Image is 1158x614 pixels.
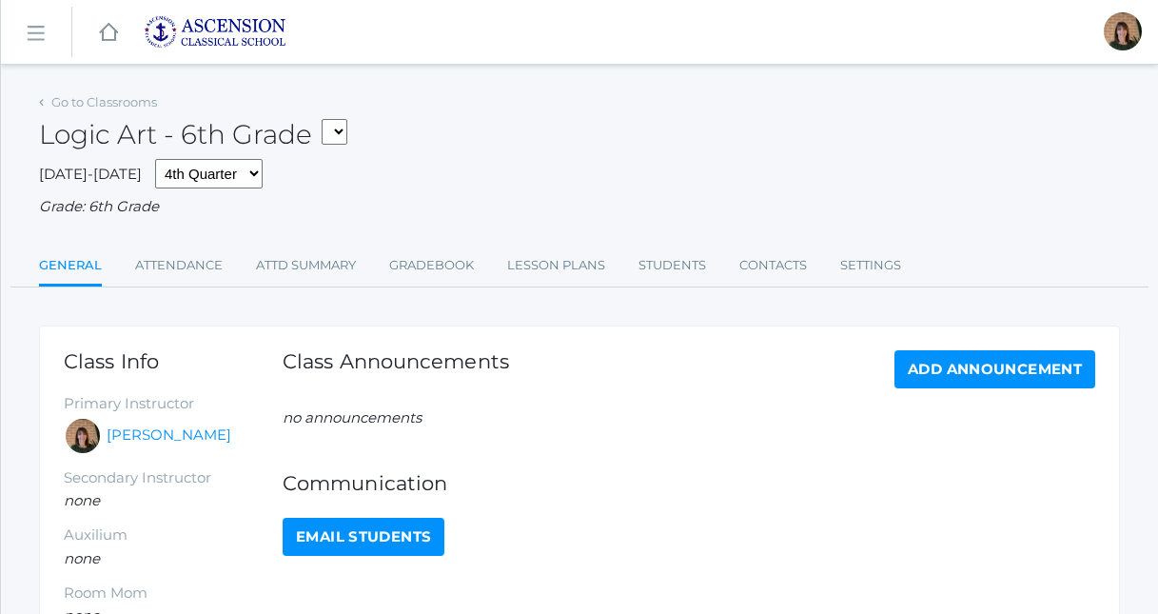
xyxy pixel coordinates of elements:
[1104,12,1142,50] div: Jennifer Anderson
[283,408,422,426] em: no announcements
[64,585,283,602] h5: Room Mom
[39,196,1120,218] div: Grade: 6th Grade
[283,472,1095,494] h1: Communication
[840,247,901,285] a: Settings
[39,247,102,287] a: General
[64,417,102,455] div: Jennifer Anderson
[64,491,100,509] em: none
[389,247,474,285] a: Gradebook
[135,247,223,285] a: Attendance
[64,350,283,372] h1: Class Info
[51,94,157,109] a: Go to Classrooms
[739,247,807,285] a: Contacts
[507,247,605,285] a: Lesson Plans
[144,15,286,49] img: ascension-logo-blue-113fc29133de2fb5813e50b71547a291c5fdb7962bf76d49838a2a14a36269ea.jpg
[256,247,356,285] a: Attd Summary
[39,120,347,149] h2: Logic Art - 6th Grade
[64,549,100,567] em: none
[64,470,283,486] h5: Secondary Instructor
[39,165,142,183] span: [DATE]-[DATE]
[64,396,283,412] h5: Primary Instructor
[894,350,1095,388] a: Add Announcement
[283,350,509,384] h1: Class Announcements
[638,247,706,285] a: Students
[283,518,444,556] a: Email Students
[64,527,283,544] h5: Auxilium
[107,425,231,446] a: [PERSON_NAME]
